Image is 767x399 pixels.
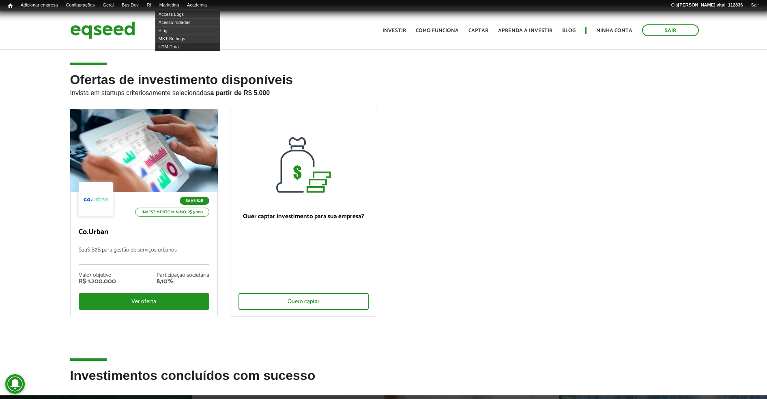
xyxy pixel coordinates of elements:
[70,20,135,41] img: EqSeed
[79,278,116,285] div: R$ 1.200.000
[79,273,116,278] div: Valor objetivo
[155,10,220,18] a: Access Logs
[70,369,697,395] h2: Investimentos concluídos com sucesso
[70,109,218,316] a: SaaS B2B Investimento mínimo: R$ 5.000 Co.Urban SaaS B2B para gestão de serviços urbanos Valor ob...
[79,247,209,265] p: SaaS B2B para gestão de serviços urbanos
[118,2,143,9] a: Bus Dev
[498,28,552,33] a: Aprenda a investir
[70,87,697,97] p: Invista em startups criteriosamente selecionadas
[180,197,209,205] p: SaaS B2B
[562,28,576,33] a: Blog
[238,293,369,310] div: Quero captar
[155,2,183,9] a: Marketing
[183,2,211,9] a: Academia
[642,24,699,36] a: Sair
[143,2,155,9] a: RI
[79,228,209,237] p: Co.Urban
[667,2,747,9] a: Olá[PERSON_NAME].vital_112836
[4,2,17,10] a: Início
[157,273,209,278] div: Participação societária
[135,208,209,217] p: Investimento mínimo: R$ 5.000
[62,2,99,9] a: Configurações
[79,293,209,310] div: Ver oferta
[596,28,632,33] a: Minha conta
[382,28,406,33] a: Investir
[238,213,369,220] p: Quer captar investimento para sua empresa?
[99,2,118,9] a: Geral
[416,28,459,33] a: Como funciona
[678,2,743,7] strong: [PERSON_NAME].vital_112836
[211,89,270,96] strong: a partir de R$ 5.000
[747,2,763,9] a: Sair
[157,278,209,285] div: 8,10%
[17,2,62,9] a: Adicionar empresa
[70,73,697,109] h2: Ofertas de investimento disponíveis
[468,28,488,33] a: Captar
[230,109,378,317] a: Quer captar investimento para sua empresa? Quero captar
[8,3,13,9] span: Início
